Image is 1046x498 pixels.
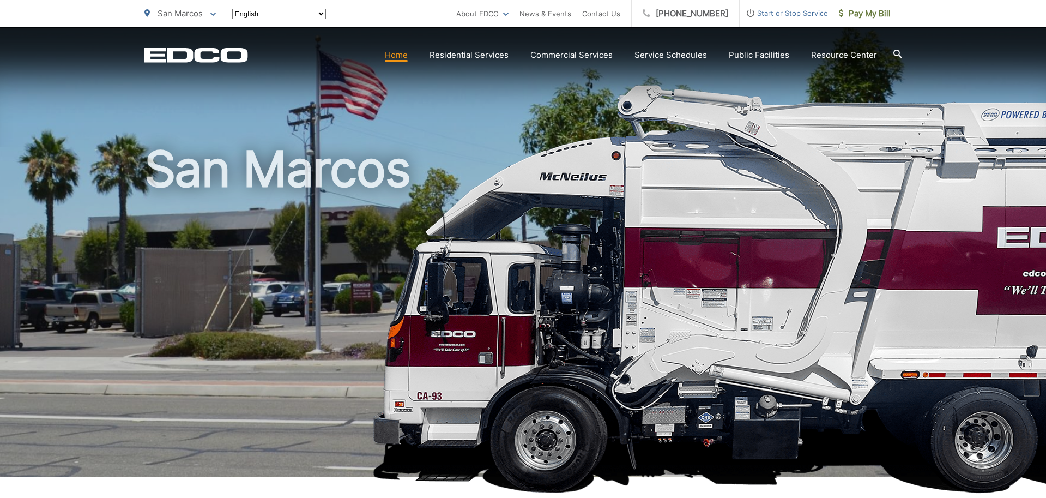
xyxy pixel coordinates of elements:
[839,7,891,20] span: Pay My Bill
[811,49,877,62] a: Resource Center
[530,49,613,62] a: Commercial Services
[144,47,248,63] a: EDCD logo. Return to the homepage.
[634,49,707,62] a: Service Schedules
[519,7,571,20] a: News & Events
[232,9,326,19] select: Select a language
[144,142,902,487] h1: San Marcos
[582,7,620,20] a: Contact Us
[729,49,789,62] a: Public Facilities
[456,7,509,20] a: About EDCO
[430,49,509,62] a: Residential Services
[158,8,203,19] span: San Marcos
[385,49,408,62] a: Home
